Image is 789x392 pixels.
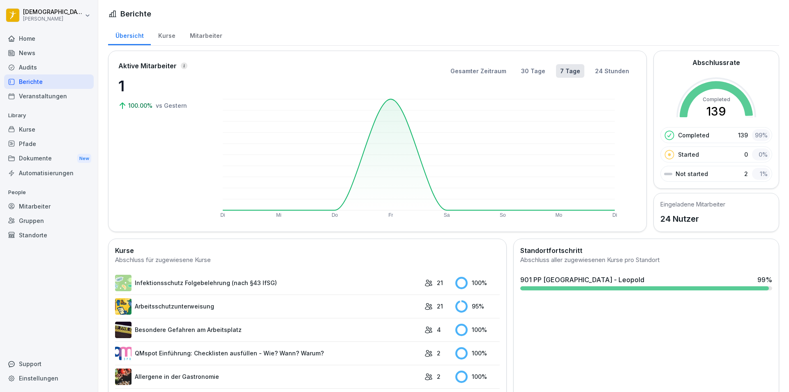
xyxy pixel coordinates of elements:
[4,371,94,385] a: Einstellungen
[744,150,748,159] p: 0
[455,347,500,360] div: 100 %
[4,228,94,242] a: Standorte
[555,212,562,218] text: Mo
[744,169,748,178] p: 2
[23,16,83,22] p: [PERSON_NAME]
[4,166,94,180] a: Automatisierungen
[517,271,775,294] a: 901 PP [GEOGRAPHIC_DATA] - Leopold99%
[332,212,338,218] text: Do
[678,131,709,139] p: Completed
[156,101,187,110] p: vs Gestern
[115,369,420,385] a: Allergene in der Gastronomie
[437,349,441,357] p: 2
[446,64,510,78] button: Gesamter Zeitraum
[660,200,725,209] h5: Eingeladene Mitarbeiter
[556,64,584,78] button: 7 Tage
[23,9,83,16] p: [DEMOGRAPHIC_DATA] Dill
[520,275,644,285] div: 901 PP [GEOGRAPHIC_DATA] - Leopold
[757,275,772,285] div: 99 %
[388,212,393,218] text: Fr
[455,300,500,313] div: 95 %
[128,101,154,110] p: 100.00%
[752,168,770,180] div: 1 %
[4,199,94,213] a: Mitarbeiter
[455,324,500,336] div: 100 %
[108,24,151,45] a: Übersicht
[276,212,281,218] text: Mi
[115,298,420,315] a: Arbeitsschutzunterweisung
[676,169,708,178] p: Not started
[520,246,772,255] h2: Standortfortschritt
[77,154,91,163] div: New
[437,302,443,311] p: 21
[692,58,740,67] h2: Abschlussrate
[455,371,500,383] div: 100 %
[678,150,699,159] p: Started
[4,46,94,60] a: News
[118,75,201,97] p: 1
[4,60,94,74] a: Audits
[4,151,94,166] a: DokumenteNew
[220,212,225,218] text: Di
[4,74,94,89] a: Berichte
[4,137,94,151] a: Pfade
[115,246,500,255] h2: Kurse
[4,109,94,122] p: Library
[118,61,177,71] p: Aktive Mitarbeiter
[4,122,94,137] a: Kurse
[115,298,131,315] img: bgsrfyvhdm6180ponve2jajk.png
[4,186,94,199] p: People
[4,213,94,228] a: Gruppen
[437,372,441,381] p: 2
[182,24,229,45] a: Mitarbeiter
[4,89,94,103] a: Veranstaltungen
[612,212,617,218] text: Di
[500,212,506,218] text: So
[437,325,441,334] p: 4
[660,213,725,225] p: 24 Nutzer
[752,129,770,141] div: 99 %
[591,64,633,78] button: 24 Stunden
[4,357,94,371] div: Support
[437,278,443,287] p: 21
[115,369,131,385] img: gsgognukgwbtoe3cnlsjjbmw.png
[517,64,549,78] button: 30 Tage
[115,322,131,338] img: zq4t51x0wy87l3xh8s87q7rq.png
[520,255,772,265] div: Abschluss aller zugewiesenen Kurse pro Standort
[151,24,182,45] a: Kurse
[4,151,94,166] div: Dokumente
[455,277,500,289] div: 100 %
[115,275,420,291] a: Infektionsschutz Folgebelehrung (nach §43 IfSG)
[115,345,131,362] img: rsy9vu330m0sw5op77geq2rv.png
[444,212,450,218] text: Sa
[115,345,420,362] a: QMspot Einführung: Checklisten ausfüllen - Wie? Wann? Warum?
[738,131,748,139] p: 139
[120,8,151,19] h1: Berichte
[115,255,500,265] div: Abschluss für zugewiesene Kurse
[752,148,770,160] div: 0 %
[115,322,420,338] a: Besondere Gefahren am Arbeitsplatz
[4,31,94,46] a: Home
[115,275,131,291] img: tgff07aey9ahi6f4hltuk21p.png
